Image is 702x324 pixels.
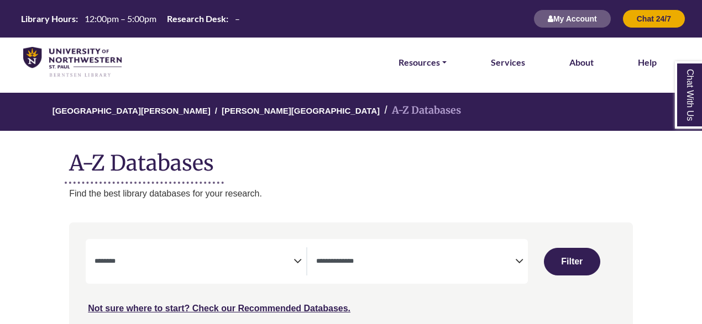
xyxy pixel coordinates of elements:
[622,9,685,28] button: Chat 24/7
[95,258,294,267] textarea: Filter
[17,13,78,24] th: Library Hours:
[17,13,244,23] table: Hours Today
[533,9,611,28] button: My Account
[569,55,594,70] a: About
[88,304,350,313] a: Not sure where to start? Check our Recommended Databases.
[399,55,447,70] a: Resources
[69,187,633,201] p: Find the best library databases for your research.
[235,13,240,24] span: –
[69,142,633,176] h1: A-Z Databases
[85,13,156,24] span: 12:00pm – 5:00pm
[222,104,380,115] a: [PERSON_NAME][GEOGRAPHIC_DATA]
[638,55,657,70] a: Help
[53,104,211,115] a: [GEOGRAPHIC_DATA][PERSON_NAME]
[23,47,122,78] img: library_home
[544,248,600,275] button: Submit for Search Results
[163,13,229,24] th: Research Desk:
[533,14,611,23] a: My Account
[316,258,515,267] textarea: Filter
[622,14,685,23] a: Chat 24/7
[69,93,633,131] nav: breadcrumb
[491,55,525,70] a: Services
[17,13,244,25] a: Hours Today
[380,103,461,119] li: A-Z Databases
